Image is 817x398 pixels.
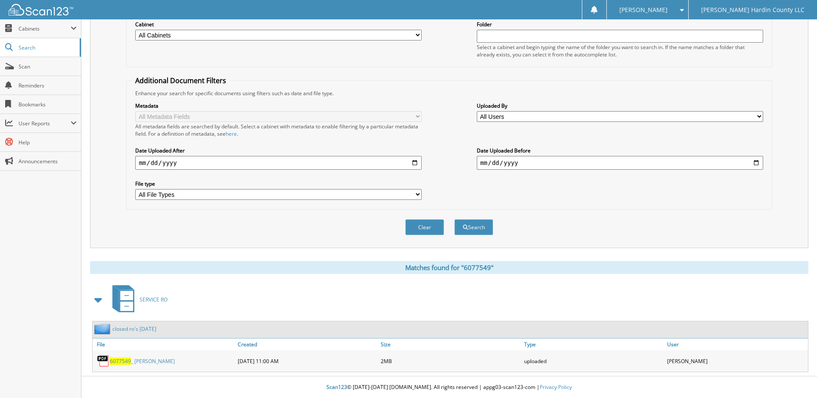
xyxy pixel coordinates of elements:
label: Folder [477,21,763,28]
span: [PERSON_NAME] [619,7,668,12]
input: end [477,156,763,170]
div: uploaded [522,352,665,370]
div: © [DATE]-[DATE] [DOMAIN_NAME]. All rights reserved | appg03-scan123-com | [81,377,817,398]
div: All metadata fields are searched by default. Select a cabinet with metadata to enable filtering b... [135,123,422,137]
button: Search [454,219,493,235]
div: Matches found for "6077549" [90,261,808,274]
span: Announcements [19,158,77,165]
div: Enhance your search for specific documents using filters such as date and file type. [131,90,767,97]
label: Uploaded By [477,102,763,109]
div: [PERSON_NAME] [665,352,808,370]
img: PDF.png [97,354,110,367]
span: Cabinets [19,25,71,32]
label: Date Uploaded Before [477,147,763,154]
span: User Reports [19,120,71,127]
button: Clear [405,219,444,235]
span: Scan123 [326,383,347,391]
img: folder2.png [94,323,112,334]
label: Metadata [135,102,422,109]
span: 6077549 [110,358,131,365]
a: here [226,130,237,137]
img: scan123-logo-white.svg [9,4,73,16]
label: Cabinet [135,21,422,28]
a: Privacy Policy [540,383,572,391]
a: Type [522,339,665,350]
label: Date Uploaded After [135,147,422,154]
span: Scan [19,63,77,70]
a: closed ro's [DATE] [112,325,156,333]
a: SERVICE RO [107,283,168,317]
div: Select a cabinet and begin typing the name of the folder you want to search in. If the name match... [477,44,763,58]
div: [DATE] 11:00 AM [236,352,379,370]
a: Created [236,339,379,350]
span: Bookmarks [19,101,77,108]
input: start [135,156,422,170]
span: [PERSON_NAME] Hardin County LLC [701,7,805,12]
span: SERVICE RO [140,296,168,303]
legend: Additional Document Filters [131,76,230,85]
span: Reminders [19,82,77,89]
span: Help [19,139,77,146]
a: Size [379,339,522,350]
a: 6077549_ [PERSON_NAME] [110,358,175,365]
a: File [93,339,236,350]
a: User [665,339,808,350]
span: Search [19,44,75,51]
iframe: Chat Widget [774,357,817,398]
div: 2MB [379,352,522,370]
label: File type [135,180,422,187]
